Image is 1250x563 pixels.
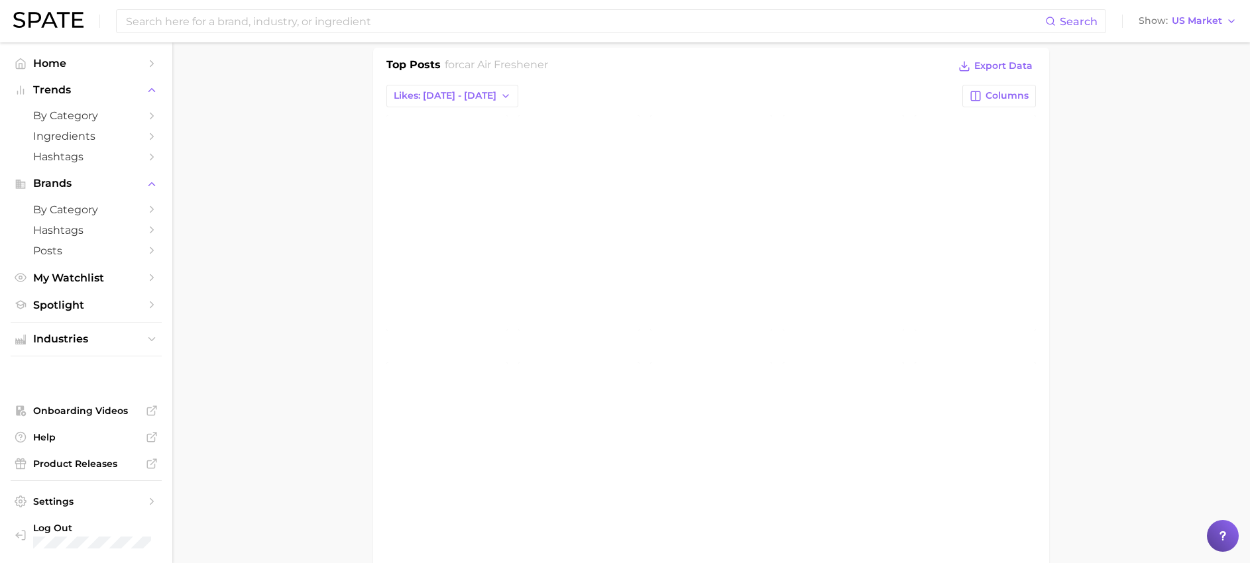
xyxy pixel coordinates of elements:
span: Posts [33,244,139,257]
span: Product Releases [33,458,139,470]
span: Columns [986,90,1029,101]
span: Industries [33,333,139,345]
a: Hashtags [11,146,162,167]
a: by Category [11,105,162,126]
button: Brands [11,174,162,193]
span: Trends [33,84,139,96]
span: by Category [33,203,139,216]
span: Show [1139,17,1168,25]
h1: Top Posts [386,57,441,77]
span: US Market [1172,17,1222,25]
a: My Watchlist [11,268,162,288]
a: Ingredients [11,126,162,146]
a: Help [11,427,162,447]
button: Likes: [DATE] - [DATE] [386,85,518,107]
a: by Category [11,199,162,220]
button: Export Data [955,57,1036,76]
span: My Watchlist [33,272,139,284]
span: Search [1060,15,1098,28]
span: Log Out [33,522,168,534]
a: Spotlight [11,295,162,315]
span: Spotlight [33,299,139,311]
a: Onboarding Videos [11,401,162,421]
button: ShowUS Market [1135,13,1240,30]
span: Ingredients [33,130,139,142]
span: Settings [33,495,139,507]
img: SPATE [13,12,84,28]
span: Home [33,57,139,70]
span: Hashtags [33,224,139,236]
a: Hashtags [11,220,162,240]
button: Columns [962,85,1036,107]
span: Export Data [974,60,1033,72]
button: Trends [11,80,162,100]
a: Home [11,53,162,74]
a: Product Releases [11,454,162,474]
span: Help [33,431,139,443]
input: Search here for a brand, industry, or ingredient [125,10,1045,32]
a: Log out. Currently logged in with e-mail anna.katsnelson@mane.com. [11,518,162,552]
a: Settings [11,491,162,511]
span: Likes: [DATE] - [DATE] [394,90,496,101]
span: by Category [33,109,139,122]
span: car air freshener [459,58,548,71]
span: Hashtags [33,150,139,163]
button: Industries [11,329,162,349]
span: Brands [33,178,139,189]
span: Onboarding Videos [33,405,139,417]
h2: for [445,57,548,77]
a: Posts [11,240,162,261]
